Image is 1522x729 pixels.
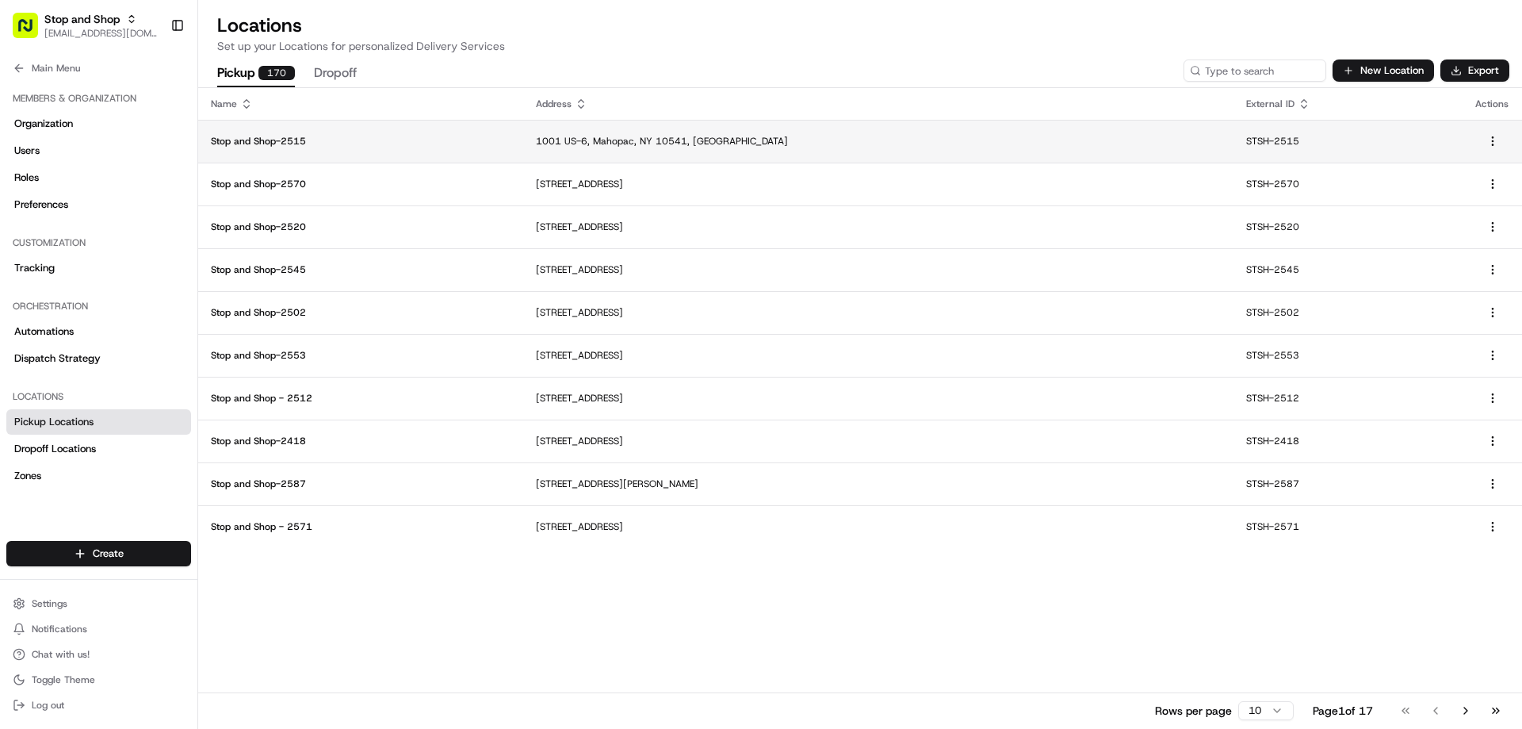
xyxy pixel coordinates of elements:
p: Stop and Shop-2545 [211,263,511,276]
p: Stop and Shop-2587 [211,478,511,490]
h2: Locations [217,13,1503,38]
p: STSH-2571 [1246,520,1450,533]
p: [STREET_ADDRESS] [536,306,1221,319]
div: We're available if you need us! [54,167,201,180]
button: New Location [1333,59,1434,82]
span: Tracking [14,261,55,275]
span: Toggle Theme [32,673,95,686]
p: STSH-2502 [1246,306,1450,319]
p: [STREET_ADDRESS] [536,349,1221,362]
p: [STREET_ADDRESS] [536,178,1221,190]
button: Notifications [6,618,191,640]
a: 📗Knowledge Base [10,224,128,252]
div: Start new chat [54,152,260,167]
span: Users [14,144,40,158]
span: Preferences [14,198,68,212]
p: [STREET_ADDRESS] [536,392,1221,405]
span: Organization [14,117,73,131]
span: Zones [14,469,41,483]
span: Settings [32,597,67,610]
button: Settings [6,593,191,615]
p: STSH-2418 [1246,435,1450,447]
a: 💻API Documentation [128,224,261,252]
p: STSH-2587 [1246,478,1450,490]
p: Stop and Shop-2570 [211,178,511,190]
button: Stop and Shop[EMAIL_ADDRESS][DOMAIN_NAME] [6,6,164,44]
button: Pickup [217,60,295,87]
span: Dispatch Strategy [14,351,101,366]
span: Chat with us! [32,648,90,661]
input: Clear [41,102,262,119]
a: Zones [6,463,191,489]
div: 💻 [134,232,147,244]
button: Create [6,541,191,566]
div: Members & Organization [6,86,191,111]
a: Dropoff Locations [6,436,191,462]
a: Roles [6,165,191,190]
div: Locations [6,384,191,409]
span: Knowledge Base [32,230,121,246]
p: Set up your Locations for personalized Delivery Services [217,38,1503,54]
input: Type to search [1184,59,1326,82]
div: Page 1 of 17 [1313,703,1373,719]
a: Organization [6,111,191,136]
button: Chat with us! [6,643,191,666]
p: [STREET_ADDRESS] [536,520,1221,533]
p: [STREET_ADDRESS] [536,263,1221,276]
span: Roles [14,171,39,185]
p: [STREET_ADDRESS] [536,221,1221,233]
p: STSH-2512 [1246,392,1450,405]
button: Export [1440,59,1509,82]
div: Customization [6,230,191,255]
p: Stop and Shop - 2571 [211,520,511,533]
a: Automations [6,319,191,344]
span: Dropoff Locations [14,442,96,456]
div: External ID [1246,98,1450,110]
button: Main Menu [6,57,191,79]
a: Tracking [6,255,191,281]
p: Welcome 👋 [16,63,289,89]
img: 1736555255976-a54dd68f-1ca7-489b-9aae-adbdc363a1c4 [16,152,44,180]
p: Rows per page [1155,703,1232,719]
span: Automations [14,324,74,339]
img: Nash [16,16,48,48]
p: Stop and Shop - 2512 [211,392,511,405]
p: Stop and Shop-2418 [211,435,511,447]
p: STSH-2553 [1246,349,1450,362]
span: Main Menu [32,62,80,75]
span: API Documentation [150,230,254,246]
p: STSH-2515 [1246,135,1450,148]
button: Dropoff [314,60,357,87]
p: Stop and Shop-2502 [211,306,511,319]
div: 📗 [16,232,29,244]
span: Pickup Locations [14,415,94,429]
p: [STREET_ADDRESS][PERSON_NAME] [536,478,1221,490]
span: Pylon [158,269,192,281]
button: Log out [6,694,191,716]
p: Stop and Shop-2520 [211,221,511,233]
p: STSH-2520 [1246,221,1450,233]
button: [EMAIL_ADDRESS][DOMAIN_NAME] [44,27,158,40]
a: Users [6,138,191,163]
a: Dispatch Strategy [6,346,191,371]
div: Address [536,98,1221,110]
a: Pickup Locations [6,409,191,435]
span: Log out [32,699,64,712]
span: Create [93,547,124,561]
p: Stop and Shop-2553 [211,349,511,362]
button: Start new chat [270,156,289,175]
a: Preferences [6,192,191,217]
button: Toggle Theme [6,669,191,691]
p: 1001 US-6, Mahopac, NY 10541, [GEOGRAPHIC_DATA] [536,135,1221,148]
p: Stop and Shop-2515 [211,135,511,148]
p: STSH-2570 [1246,178,1450,190]
button: Stop and Shop [44,11,120,27]
p: [STREET_ADDRESS] [536,435,1221,447]
div: 170 [258,66,295,80]
span: Notifications [32,623,87,635]
p: STSH-2545 [1246,263,1450,276]
div: Orchestration [6,294,191,319]
div: Name [211,98,511,110]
